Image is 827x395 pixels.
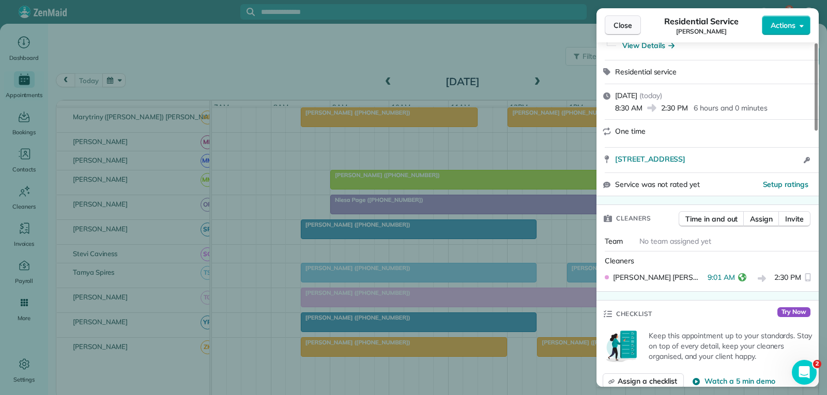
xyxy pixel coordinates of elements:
span: Invite [785,214,804,224]
span: Close [614,20,632,30]
button: Watch a 5 min demo [692,376,775,386]
span: Cleaners [616,213,651,224]
span: [PERSON_NAME] [676,27,727,36]
button: Time in and out [679,211,744,227]
iframe: Intercom live chat [792,360,817,385]
button: Close [605,15,641,35]
span: 9:01 AM [708,272,735,285]
span: Actions [771,20,795,30]
span: 2:30 PM [661,103,688,113]
span: No team assigned yet [639,236,711,246]
span: Watch a 5 min demo [705,376,775,386]
span: 8:30 AM [615,103,642,113]
span: Residential Service [664,15,738,27]
p: 6 hours and 0 minutes [694,103,767,113]
span: Try Now [777,307,810,318]
span: 2 [813,360,821,368]
span: Team [605,236,623,246]
span: Assign [750,214,773,224]
button: Open access information [801,154,813,166]
span: Service was not rated yet [615,179,700,190]
span: 2:30 PM [774,272,801,285]
span: Setup ratings [763,180,809,189]
span: Checklist [616,309,652,319]
button: Assign a checklist [603,373,684,389]
span: One time [615,127,646,136]
button: Setup ratings [763,179,809,189]
p: Keep this appointment up to your standards. Stay on top of every detail, keep your cleaners organ... [649,330,813,361]
a: [STREET_ADDRESS] [615,154,801,164]
span: Residential service [615,67,677,76]
span: [DATE] [615,91,637,100]
button: View Details [622,40,675,51]
button: Assign [743,211,779,227]
span: Cleaners [605,256,634,265]
span: Time in and out [685,214,738,224]
button: Invite [778,211,810,227]
span: [STREET_ADDRESS] [615,154,685,164]
span: [PERSON_NAME] [PERSON_NAME] [613,272,703,282]
span: Assign a checklist [618,376,677,386]
span: ( today ) [639,91,662,100]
